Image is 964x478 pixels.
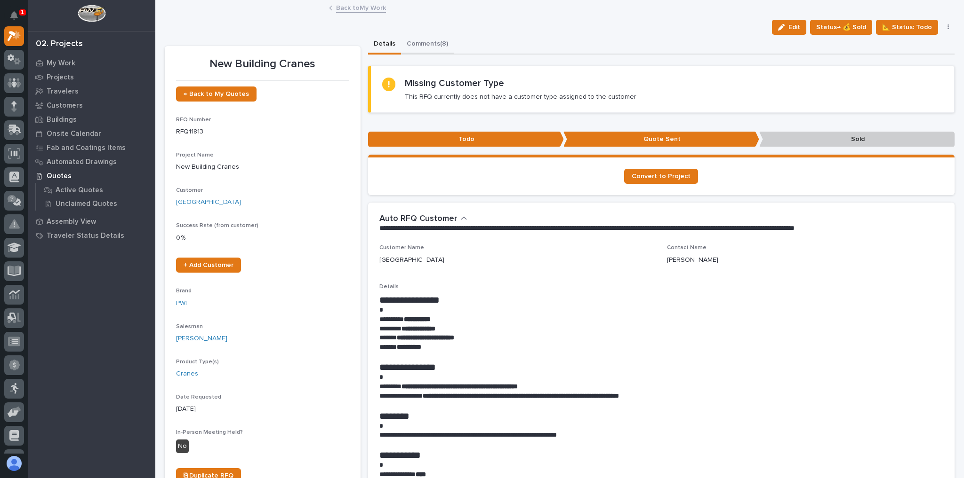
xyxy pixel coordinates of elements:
[379,214,467,224] button: Auto RFQ Customer
[28,214,155,228] a: Assembly View
[810,20,872,35] button: Status→ 💰 Sold
[176,430,243,435] span: In-Person Meeting Held?
[176,288,192,294] span: Brand
[47,232,124,240] p: Traveler Status Details
[47,130,101,138] p: Onsite Calendar
[379,245,424,251] span: Customer Name
[21,9,24,16] p: 1
[47,158,117,166] p: Automated Drawings
[47,116,77,124] p: Buildings
[816,22,866,33] span: Status→ 💰 Sold
[47,73,74,82] p: Projects
[882,22,932,33] span: 📐 Status: Todo
[47,102,83,110] p: Customers
[368,132,564,147] p: Todo
[36,39,83,49] div: 02. Projects
[4,454,24,473] button: users-avatar
[667,255,718,265] p: [PERSON_NAME]
[176,152,214,158] span: Project Name
[176,57,349,71] p: New Building Cranes
[405,93,636,101] p: This RFQ currently does not have a customer type assigned to the customer
[176,404,349,414] p: [DATE]
[876,20,938,35] button: 📐 Status: Todo
[28,98,155,112] a: Customers
[36,197,155,210] a: Unclaimed Quotes
[563,132,759,147] p: Quote Sent
[28,141,155,155] a: Fab and Coatings Items
[176,394,221,400] span: Date Requested
[176,439,189,453] div: No
[405,78,504,89] h2: Missing Customer Type
[632,173,691,180] span: Convert to Project
[176,162,349,172] p: New Building Cranes
[667,245,707,251] span: Contact Name
[28,126,155,141] a: Onsite Calendar
[47,218,96,226] p: Assembly View
[624,169,698,184] a: Convert to Project
[176,369,198,379] a: Cranes
[176,258,241,273] a: + Add Customer
[176,86,257,102] a: ← Back to My Quotes
[47,87,79,96] p: Travelers
[47,172,72,180] p: Quotes
[28,155,155,169] a: Automated Drawings
[28,169,155,183] a: Quotes
[28,228,155,243] a: Traveler Status Details
[176,334,227,344] a: [PERSON_NAME]
[4,6,24,25] button: Notifications
[176,117,211,123] span: RFQ Number
[176,359,219,365] span: Product Type(s)
[28,56,155,70] a: My Work
[56,186,103,195] p: Active Quotes
[28,112,155,126] a: Buildings
[12,11,24,26] div: Notifications1
[47,144,126,152] p: Fab and Coatings Items
[176,127,349,137] p: RFQ11813
[176,223,258,228] span: Success Rate (from customer)
[56,200,117,208] p: Unclaimed Quotes
[379,214,457,224] h2: Auto RFQ Customer
[368,35,401,55] button: Details
[379,284,399,290] span: Details
[28,84,155,98] a: Travelers
[36,183,155,196] a: Active Quotes
[176,233,349,243] p: 0 %
[176,188,203,193] span: Customer
[184,91,249,97] span: ← Back to My Quotes
[176,298,187,308] a: PWI
[28,70,155,84] a: Projects
[772,20,806,35] button: Edit
[176,324,203,329] span: Salesman
[788,23,800,31] span: Edit
[78,5,105,22] img: Workspace Logo
[184,262,233,268] span: + Add Customer
[401,35,454,55] button: Comments (8)
[176,197,241,207] a: [GEOGRAPHIC_DATA]
[379,255,444,265] p: [GEOGRAPHIC_DATA]
[759,132,955,147] p: Sold
[47,59,75,68] p: My Work
[336,2,386,13] a: Back toMy Work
